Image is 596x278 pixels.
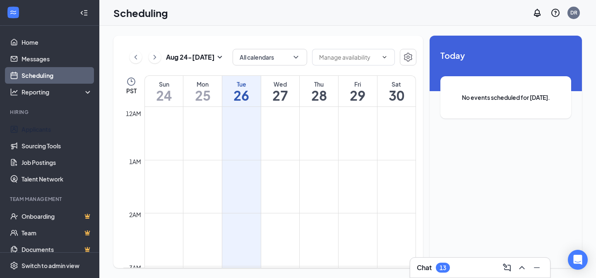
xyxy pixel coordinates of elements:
a: Job Postings [22,154,92,171]
h3: Aug 24 - [DATE] [166,53,215,62]
a: DocumentsCrown [22,241,92,258]
div: Fri [339,80,377,88]
a: Scheduling [22,67,92,84]
div: Wed [261,80,300,88]
button: ChevronUp [515,261,529,274]
h1: Scheduling [113,6,168,20]
div: Tue [222,80,261,88]
svg: Minimize [532,263,542,273]
a: August 26, 2025 [222,76,261,106]
h1: 30 [377,88,416,102]
button: ChevronLeft [130,51,142,63]
a: Talent Network [22,171,92,187]
button: ComposeMessage [500,261,514,274]
svg: ChevronRight [151,52,159,62]
svg: Settings [403,52,413,62]
svg: Notifications [532,8,542,18]
a: August 29, 2025 [339,76,377,106]
div: Reporting [22,88,93,96]
svg: ComposeMessage [502,263,512,273]
div: Sun [145,80,183,88]
span: No events scheduled for [DATE]. [457,93,555,102]
input: Manage availability [319,53,378,62]
h1: 26 [222,88,261,102]
h3: Chat [417,263,432,272]
svg: WorkstreamLogo [9,8,17,17]
a: OnboardingCrown [22,208,92,225]
svg: ChevronDown [292,53,300,61]
button: ChevronRight [149,51,161,63]
div: Open Intercom Messenger [568,250,588,270]
button: All calendarsChevronDown [233,49,307,65]
div: 3am [127,263,143,272]
svg: QuestionInfo [550,8,560,18]
svg: Analysis [10,88,18,96]
a: August 28, 2025 [300,76,338,106]
div: Switch to admin view [22,261,79,270]
a: Messages [22,51,92,67]
svg: ChevronDown [381,54,388,60]
a: August 30, 2025 [377,76,416,106]
div: Team Management [10,196,91,203]
div: Thu [300,80,338,88]
h1: 27 [261,88,300,102]
svg: ChevronLeft [132,52,140,62]
svg: Settings [10,261,18,270]
div: Hiring [10,109,91,116]
svg: ChevronUp [517,263,527,273]
button: Settings [400,49,416,65]
svg: SmallChevronDown [215,52,225,62]
div: DR [570,9,577,16]
a: August 24, 2025 [145,76,183,106]
h1: 25 [183,88,222,102]
span: PST [126,87,137,95]
a: TeamCrown [22,225,92,241]
div: Sat [377,80,416,88]
h1: 28 [300,88,338,102]
a: August 27, 2025 [261,76,300,106]
div: 13 [440,264,446,271]
div: 2am [127,210,143,219]
a: August 25, 2025 [183,76,222,106]
button: Minimize [530,261,543,274]
span: Today [440,49,571,62]
a: Home [22,34,92,51]
svg: Clock [126,77,136,87]
div: 12am [124,109,143,118]
h1: 29 [339,88,377,102]
div: Mon [183,80,222,88]
svg: Collapse [80,9,88,17]
div: 1am [127,157,143,166]
a: Applicants [22,121,92,138]
a: Sourcing Tools [22,138,92,154]
h1: 24 [145,88,183,102]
